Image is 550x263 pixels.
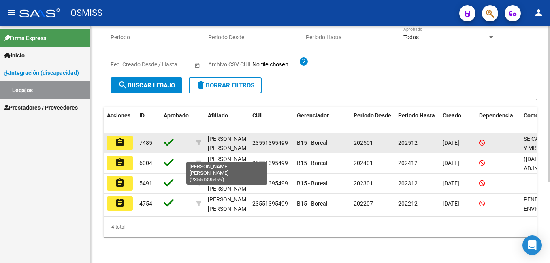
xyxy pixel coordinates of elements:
[395,107,439,134] datatable-header-cell: Periodo Hasta
[136,107,160,134] datatable-header-cell: ID
[208,61,252,68] span: Archivo CSV CUIL
[354,160,373,166] span: 202401
[111,61,140,68] input: Fecha inicio
[196,82,254,89] span: Borrar Filtros
[398,140,418,146] span: 202512
[208,175,251,193] div: [PERSON_NAME] [PERSON_NAME]
[4,103,78,112] span: Prestadores / Proveedores
[297,112,329,119] span: Gerenciador
[139,180,152,187] span: 5491
[443,160,459,166] span: [DATE]
[118,80,128,90] mat-icon: search
[64,4,102,22] span: - OSMISS
[115,158,125,168] mat-icon: assignment
[479,112,513,119] span: Dependencia
[139,200,152,207] span: 4754
[107,112,130,119] span: Acciones
[354,200,373,207] span: 202207
[118,82,175,89] span: Buscar Legajo
[443,140,459,146] span: [DATE]
[398,112,435,119] span: Periodo Hasta
[354,112,391,119] span: Periodo Desde
[139,160,152,166] span: 6004
[443,180,459,187] span: [DATE]
[104,107,136,134] datatable-header-cell: Acciones
[398,180,418,187] span: 202312
[164,112,189,119] span: Aprobado
[196,80,206,90] mat-icon: delete
[208,195,251,214] div: [PERSON_NAME] [PERSON_NAME]
[294,107,350,134] datatable-header-cell: Gerenciador
[193,61,201,69] button: Open calendar
[350,107,395,134] datatable-header-cell: Periodo Desde
[403,34,419,40] span: Todos
[252,180,288,187] span: 23551395499
[249,107,294,134] datatable-header-cell: CUIL
[522,235,542,255] div: Open Intercom Messenger
[189,77,262,93] button: Borrar Filtros
[115,138,125,147] mat-icon: assignment
[139,140,152,146] span: 7485
[398,200,418,207] span: 202212
[205,107,249,134] datatable-header-cell: Afiliado
[297,160,327,166] span: B15 - Boreal
[4,51,25,60] span: Inicio
[147,61,187,68] input: Fecha fin
[354,180,373,187] span: 202301
[104,217,537,237] div: 4 total
[443,200,459,207] span: [DATE]
[160,107,193,134] datatable-header-cell: Aprobado
[4,68,79,77] span: Integración (discapacidad)
[252,112,264,119] span: CUIL
[297,140,327,146] span: B15 - Boreal
[115,198,125,208] mat-icon: assignment
[4,34,46,42] span: Firma Express
[297,180,327,187] span: B15 - Boreal
[252,160,288,166] span: 23551395499
[208,155,251,173] div: [PERSON_NAME] [PERSON_NAME]
[297,200,327,207] span: B15 - Boreal
[208,134,251,153] div: [PERSON_NAME] [PERSON_NAME]
[139,112,145,119] span: ID
[252,200,288,207] span: 23551395499
[439,107,476,134] datatable-header-cell: Creado
[6,8,16,17] mat-icon: menu
[115,178,125,188] mat-icon: assignment
[111,77,182,93] button: Buscar Legajo
[208,112,228,119] span: Afiliado
[252,61,299,68] input: Archivo CSV CUIL
[354,140,373,146] span: 202501
[443,112,461,119] span: Creado
[476,107,520,134] datatable-header-cell: Dependencia
[252,140,288,146] span: 23551395499
[299,57,309,66] mat-icon: help
[534,8,544,17] mat-icon: person
[398,160,418,166] span: 202412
